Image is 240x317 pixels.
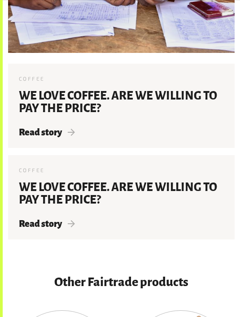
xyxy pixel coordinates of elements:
[19,167,44,173] span: Coffee
[19,90,224,115] h3: We love coffee. Are we willing to pay the price?
[8,155,235,239] a: Coffee We love coffee. Are we willing to pay the price? Read story
[19,127,75,137] span: Read story
[8,64,235,148] a: Coffee We love coffee. Are we willing to pay the price? Read story
[19,181,224,206] h3: We love coffee. Are we willing to pay the price?
[19,219,75,229] span: Read story
[8,275,235,289] h3: Other Fairtrade products
[19,75,44,82] span: Coffee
